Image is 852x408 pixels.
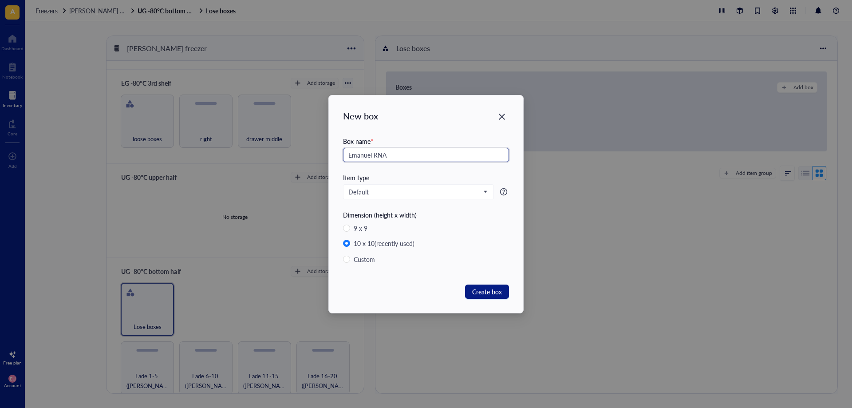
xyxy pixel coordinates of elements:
div: Item type [343,173,509,182]
div: 9 x 9 [354,223,367,233]
div: Dimension (height x width) [343,210,509,220]
span: Close [495,111,509,122]
input: e.g. DNA protein [343,148,509,162]
div: 10 x 10 (recently used) [354,238,414,248]
div: Box name [343,136,509,146]
div: New box [343,110,509,122]
button: Create box [465,285,509,299]
span: Create box [472,287,502,297]
span: Default [348,188,487,196]
button: Close [495,110,509,124]
div: Custom [354,254,375,264]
